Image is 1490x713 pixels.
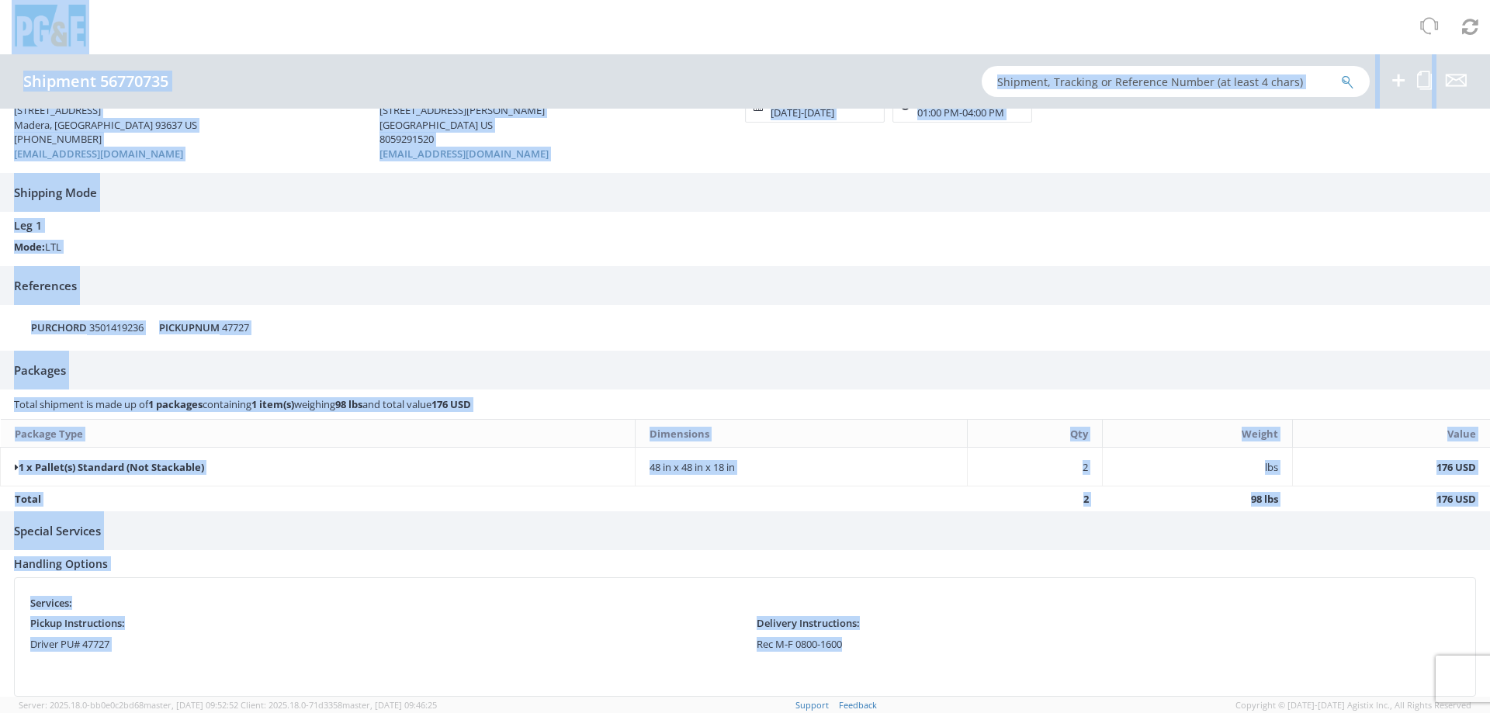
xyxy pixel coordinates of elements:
th: Package Type [1,420,636,448]
span: master, [DATE] 09:46:25 [342,699,437,711]
span: - [959,106,962,119]
td: 176 USD [1292,486,1490,511]
div: Madera, [GEOGRAPHIC_DATA] 93637 US [14,118,356,133]
h4: Handling Options [14,558,1476,569]
th: Value [1292,420,1490,448]
strong: 98 lbs [335,397,362,411]
h5: PURCHORD [31,322,87,333]
div: [DATE] [DATE] [771,106,834,120]
strong: Mode: [14,240,45,254]
span: - [801,106,804,119]
h5: Services: [30,597,72,608]
strong: 176 USD [431,397,471,411]
span: 47727 [222,320,249,334]
div: LTL [2,240,374,254]
td: 2 [967,448,1103,486]
p: Rec M-F 0800-1600 [757,637,1460,652]
span: 3501419236 [89,320,144,334]
a: Feedback [839,699,877,711]
th: Dimensions [635,420,967,448]
div: [STREET_ADDRESS][PERSON_NAME] [379,103,722,118]
span: Server: 2025.18.0-bb0e0c2bd68 [19,699,238,711]
div: [GEOGRAPHIC_DATA] US [379,118,722,133]
td: 2 [967,486,1103,511]
h4: Leg 1 [14,220,1476,231]
strong: 1 item(s) [251,397,294,411]
td: 48 in x 48 in x 18 in [635,448,967,486]
span: Client: 2025.18.0-71d3358 [241,699,437,711]
span: Copyright © [DATE]-[DATE] Agistix Inc., All Rights Reserved [1235,699,1471,711]
th: Qty [967,420,1103,448]
a: [EMAIL_ADDRESS][DOMAIN_NAME] [379,147,549,161]
a: [EMAIL_ADDRESS][DOMAIN_NAME] [14,147,183,161]
div: 8059291520 [379,132,722,147]
td: 98 lbs [1103,486,1292,511]
strong: 176 USD [1436,460,1476,474]
input: Shipment, Tracking or Reference Number (at least 4 chars) [982,66,1370,97]
span: master, [DATE] 09:52:52 [144,699,238,711]
div: [STREET_ADDRESS] [14,103,356,118]
strong: 1 packages [148,397,203,411]
h5: PICKUPNUM [159,322,220,333]
a: Support [795,699,829,711]
div: 01:00 PM 04:00 PM [917,106,1004,120]
th: Weight [1103,420,1292,448]
p: Driver PU# 47727 [30,637,733,652]
h4: Shipment 56770735 [23,73,168,90]
h5: Delivery Instructions: [757,618,860,628]
h5: Pickup Instructions: [30,618,125,628]
td: Total [1,486,968,511]
img: pge-logo-06675f144f4cfa6a6814.png [12,5,89,50]
strong: 1 x Pallet(s) Standard (Not Stackable) [15,460,204,474]
div: [PHONE_NUMBER] [14,132,356,147]
td: lbs [1103,448,1292,486]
